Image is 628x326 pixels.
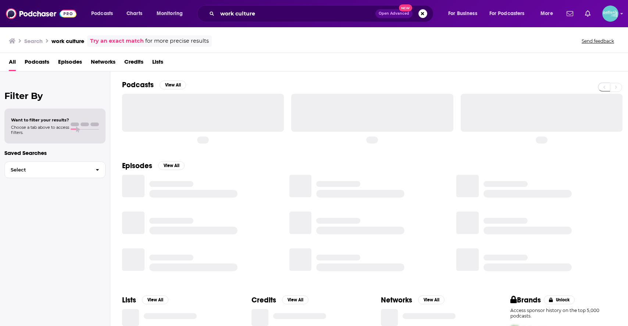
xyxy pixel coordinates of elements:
span: Logged in as JessicaPellien [602,6,618,22]
a: EpisodesView All [122,161,185,170]
button: Show profile menu [602,6,618,22]
button: Select [4,162,106,178]
a: Podcasts [25,56,49,71]
span: Choose a tab above to access filters. [11,125,69,135]
h2: Lists [122,295,136,305]
button: open menu [485,8,535,20]
a: All [9,56,16,71]
button: View All [158,161,185,170]
a: Networks [91,56,115,71]
div: Search podcasts, credits, & more... [204,5,440,22]
a: PodcastsView All [122,80,186,89]
button: Unlock [544,295,575,304]
span: Podcasts [91,8,113,19]
a: Episodes [58,56,82,71]
img: User Profile [602,6,618,22]
h2: Credits [251,295,276,305]
button: Send feedback [579,38,616,44]
a: Charts [122,8,147,20]
button: open menu [86,8,122,20]
span: Monitoring [157,8,183,19]
p: Access sponsor history on the top 5,000 podcasts. [510,308,616,319]
span: New [399,4,412,11]
button: Open AdvancedNew [375,9,413,18]
input: Search podcasts, credits, & more... [217,8,375,20]
span: More [540,8,553,19]
a: CreditsView All [251,295,308,305]
button: View All [282,295,308,304]
button: View All [160,81,186,89]
span: For Podcasters [489,8,525,19]
span: Select [5,167,90,172]
h3: Search [24,38,43,45]
button: open menu [535,8,562,20]
span: Charts [126,8,142,19]
p: Saved Searches [4,149,106,156]
h2: Networks [381,295,412,305]
span: Open Advanced [379,12,409,15]
h3: work culture [51,38,84,45]
span: For Business [448,8,477,19]
h2: Podcasts [122,80,154,89]
button: View All [142,295,168,304]
h2: Filter By [4,91,106,101]
span: Want to filter your results? [11,117,69,123]
a: ListsView All [122,295,168,305]
a: NetworksView All [381,295,445,305]
button: open menu [151,8,192,20]
h2: Brands [510,295,541,305]
a: Show notifications dropdown [582,7,593,20]
button: View All [418,295,445,304]
span: for more precise results [145,37,209,45]
a: Try an exact match [90,37,144,45]
img: Podchaser - Follow, Share and Rate Podcasts [6,7,76,21]
a: Show notifications dropdown [564,7,576,20]
button: open menu [443,8,486,20]
h2: Episodes [122,161,152,170]
a: Lists [152,56,163,71]
a: Credits [124,56,143,71]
